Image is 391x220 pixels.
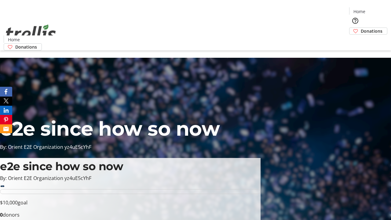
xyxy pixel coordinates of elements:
a: Donations [349,28,387,35]
a: Home [349,8,369,15]
span: Home [353,8,365,15]
a: Home [4,36,24,43]
span: Donations [361,28,382,34]
span: Donations [15,44,37,50]
a: Donations [4,43,42,50]
button: Cart [349,35,361,47]
button: Help [349,15,361,27]
span: Home [8,36,20,43]
img: Orient E2E Organization yz4uE5cYhF's Logo [4,18,58,48]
